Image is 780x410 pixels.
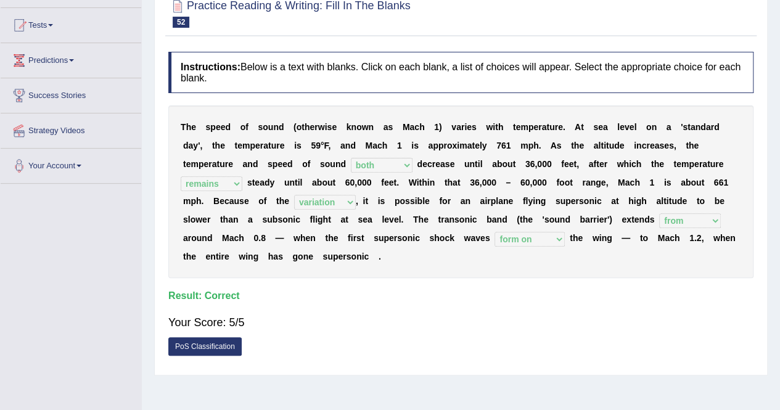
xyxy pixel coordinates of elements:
[598,122,603,132] b: e
[617,159,623,169] b: w
[564,159,569,169] b: e
[356,122,362,132] b: o
[345,178,350,187] b: 6
[659,141,664,150] b: s
[220,159,225,169] b: u
[650,141,655,150] b: e
[355,178,357,187] b: ,
[324,141,328,150] b: F
[634,122,636,132] b: l
[183,141,189,150] b: d
[403,122,410,132] b: M
[507,159,513,169] b: u
[636,141,642,150] b: n
[428,141,433,150] b: a
[593,122,598,132] b: s
[542,159,547,169] b: 0
[482,141,487,150] b: y
[340,159,346,169] b: d
[434,122,439,132] b: 1
[411,141,414,150] b: i
[422,159,427,169] b: e
[311,141,316,150] b: 5
[700,122,706,132] b: d
[255,178,260,187] b: e
[273,159,278,169] b: p
[498,122,504,132] b: h
[297,122,302,132] b: o
[699,159,702,169] b: r
[620,122,625,132] b: e
[604,159,607,169] b: r
[433,141,438,150] b: p
[443,141,446,150] b: r
[515,122,520,132] b: e
[294,141,297,150] b: i
[601,141,604,150] b: t
[1,8,141,39] a: Tests
[193,141,198,150] b: y
[287,159,293,169] b: d
[539,141,541,150] b: .
[269,178,274,187] b: y
[260,141,263,150] b: r
[365,141,372,150] b: M
[561,159,564,169] b: f
[221,122,226,132] b: e
[714,122,720,132] b: d
[308,159,311,169] b: f
[457,141,459,150] b: i
[225,159,228,169] b: r
[571,141,574,150] b: t
[417,178,419,187] b: i
[439,122,442,132] b: )
[320,159,325,169] b: s
[377,141,382,150] b: c
[422,178,427,187] b: h
[651,122,657,132] b: n
[502,159,507,169] b: o
[367,178,372,187] b: 0
[228,159,233,169] b: e
[623,159,629,169] b: h
[276,141,279,150] b: r
[575,122,581,132] b: A
[1,149,141,179] a: Your Account
[1,113,141,144] a: Strategy Videos
[258,122,263,132] b: s
[641,141,646,150] b: c
[689,141,694,150] b: h
[1,43,141,74] a: Predictions
[456,122,461,132] b: a
[538,122,541,132] b: r
[445,159,450,169] b: s
[501,141,506,150] b: 6
[200,141,202,150] b: ,
[719,159,724,169] b: e
[702,159,707,169] b: a
[497,159,503,169] b: b
[351,122,356,132] b: n
[321,141,324,150] b: °
[681,122,683,132] b: '
[706,122,711,132] b: a
[414,141,419,150] b: s
[491,178,496,187] b: 0
[237,141,242,150] b: e
[317,178,322,187] b: b
[316,141,321,150] b: 9
[372,141,377,150] b: a
[686,141,689,150] b: t
[480,159,482,169] b: l
[432,159,435,169] b: r
[247,159,253,169] b: n
[451,122,456,132] b: v
[388,122,393,132] b: s
[205,122,210,132] b: s
[186,122,192,132] b: h
[546,122,549,132] b: t
[557,141,562,150] b: s
[417,159,422,169] b: d
[620,141,625,150] b: e
[598,141,601,150] b: l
